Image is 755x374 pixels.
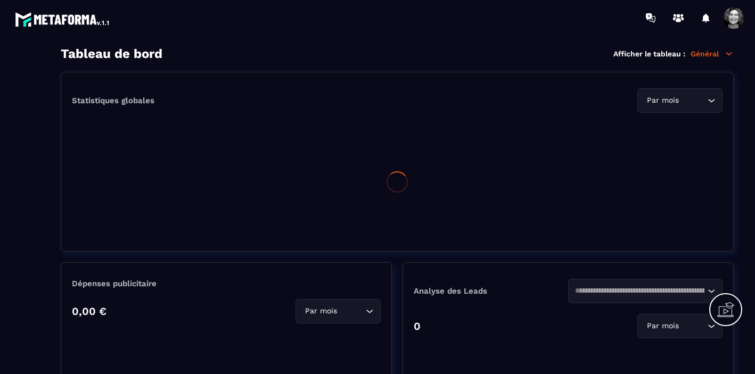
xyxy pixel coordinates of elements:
[691,49,734,59] p: Général
[568,279,723,303] div: Search for option
[72,305,106,318] p: 0,00 €
[302,305,339,317] span: Par mois
[414,320,421,333] p: 0
[637,314,723,338] div: Search for option
[637,88,723,113] div: Search for option
[644,320,681,332] span: Par mois
[414,286,568,296] p: Analyse des Leads
[575,285,705,297] input: Search for option
[15,10,111,29] img: logo
[296,299,381,323] div: Search for option
[644,95,681,106] span: Par mois
[613,49,685,58] p: Afficher le tableau :
[72,279,381,288] p: Dépenses publicitaire
[681,95,705,106] input: Search for option
[339,305,363,317] input: Search for option
[61,46,162,61] h3: Tableau de bord
[72,96,154,105] p: Statistiques globales
[681,320,705,332] input: Search for option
